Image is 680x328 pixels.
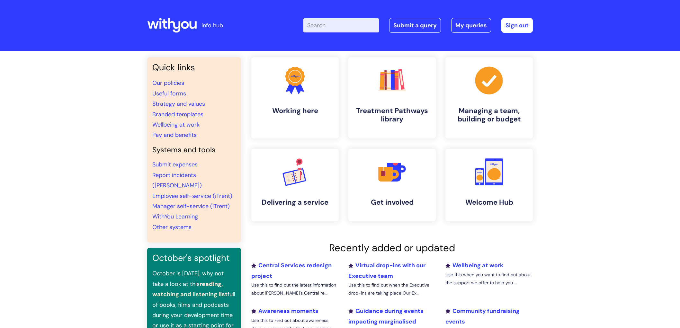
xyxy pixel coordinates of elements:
h4: Managing a team, building or budget [451,107,528,124]
a: Treatment Pathways library [348,57,436,138]
a: Community fundraising events [445,307,520,325]
h2: Recently added or updated [251,242,533,254]
a: Our policies [152,79,184,87]
p: Use this to find out the latest information about [PERSON_NAME]'s Central re... [251,281,339,297]
a: Get involved [348,149,436,221]
h4: Delivering a service [256,198,334,207]
a: Central Services redesign project [251,262,332,279]
h3: Quick links [152,62,236,73]
input: Search [303,18,379,32]
p: Use this to find out when the Executive drop-ins are taking place Our Ex... [348,281,436,297]
a: Sign out [501,18,533,33]
a: Other systems [152,223,192,231]
h4: Treatment Pathways library [353,107,431,124]
a: Submit expenses [152,161,198,168]
a: Wellbeing at work [152,121,200,129]
h4: Get involved [353,198,431,207]
h4: Working here [256,107,334,115]
a: Virtual drop-ins with our Executive team [348,262,425,279]
a: Awareness moments [251,307,318,315]
a: My queries [451,18,491,33]
a: Report incidents ([PERSON_NAME]) [152,171,202,189]
a: Strategy and values [152,100,205,108]
div: | - [303,18,533,33]
a: WithYou Learning [152,213,198,220]
a: Managing a team, building or budget [445,57,533,138]
a: Useful forms [152,90,186,97]
h4: Welcome Hub [451,198,528,207]
p: info hub [201,20,223,31]
a: Wellbeing at work [445,262,503,269]
a: Branded templates [152,111,203,118]
a: Pay and benefits [152,131,197,139]
a: Welcome Hub [445,149,533,221]
a: Delivering a service [251,149,339,221]
a: Employee self-service (iTrent) [152,192,232,200]
a: Submit a query [389,18,441,33]
p: Use this when you want to find out about the support we offer to help you ... [445,271,533,287]
h3: October's spotlight [152,253,236,263]
h4: Systems and tools [152,146,236,155]
a: Working here [251,57,339,138]
a: Manager self-service (iTrent) [152,202,230,210]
